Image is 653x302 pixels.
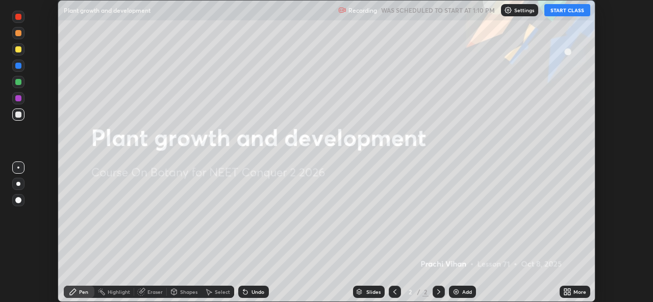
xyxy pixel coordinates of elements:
div: More [573,289,586,294]
p: Recording [348,7,377,14]
div: Eraser [147,289,163,294]
p: Plant growth and development [64,6,150,14]
img: recording.375f2c34.svg [338,6,346,14]
div: Select [215,289,230,294]
img: class-settings-icons [504,6,512,14]
div: Shapes [180,289,197,294]
div: 2 [405,289,415,295]
div: Slides [366,289,381,294]
div: 2 [422,287,429,296]
button: START CLASS [544,4,590,16]
img: add-slide-button [452,288,460,296]
div: Pen [79,289,88,294]
div: Undo [252,289,264,294]
div: Add [462,289,472,294]
div: / [417,289,420,295]
h5: WAS SCHEDULED TO START AT 1:10 PM [381,6,495,15]
p: Settings [514,8,534,13]
div: Highlight [108,289,130,294]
